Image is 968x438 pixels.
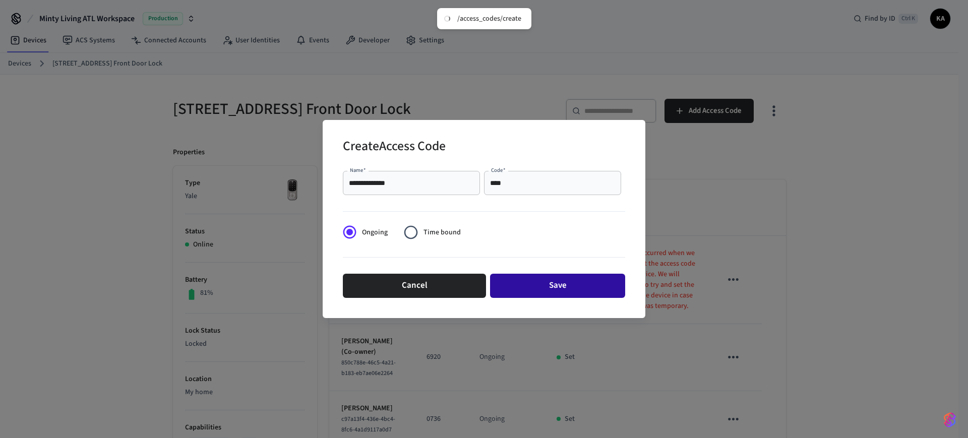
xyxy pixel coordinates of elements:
button: Cancel [343,274,486,298]
img: SeamLogoGradient.69752ec5.svg [944,412,956,428]
span: Ongoing [362,227,388,238]
label: Name [350,166,366,174]
label: Code [491,166,506,174]
h2: Create Access Code [343,132,446,163]
div: /access_codes/create [457,14,521,23]
button: Save [490,274,625,298]
span: Time bound [423,227,461,238]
